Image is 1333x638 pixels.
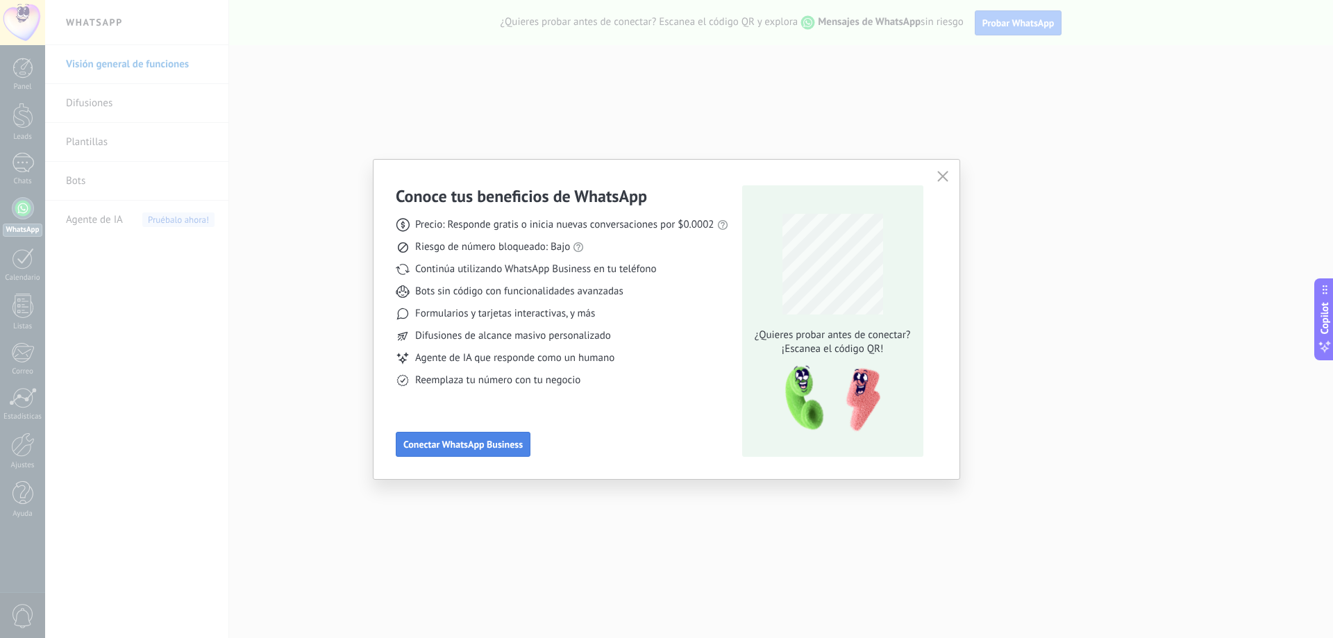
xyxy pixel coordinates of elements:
span: Agente de IA que responde como un humano [415,351,614,365]
span: Formularios y tarjetas interactivas, y más [415,307,595,321]
span: Difusiones de alcance masivo personalizado [415,329,611,343]
span: ¿Quieres probar antes de conectar? [751,328,914,342]
span: Bots sin código con funcionalidades avanzadas [415,285,623,299]
span: Precio: Responde gratis o inicia nuevas conversaciones por $0.0002 [415,218,714,232]
span: Conectar WhatsApp Business [403,439,523,449]
span: Continúa utilizando WhatsApp Business en tu teléfono [415,262,656,276]
img: qr-pic-1x.png [773,362,883,436]
span: ¡Escanea el código QR! [751,342,914,356]
button: Conectar WhatsApp Business [396,432,530,457]
span: Copilot [1318,302,1332,334]
h3: Conoce tus beneficios de WhatsApp [396,185,647,207]
span: Riesgo de número bloqueado: Bajo [415,240,570,254]
span: Reemplaza tu número con tu negocio [415,373,580,387]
